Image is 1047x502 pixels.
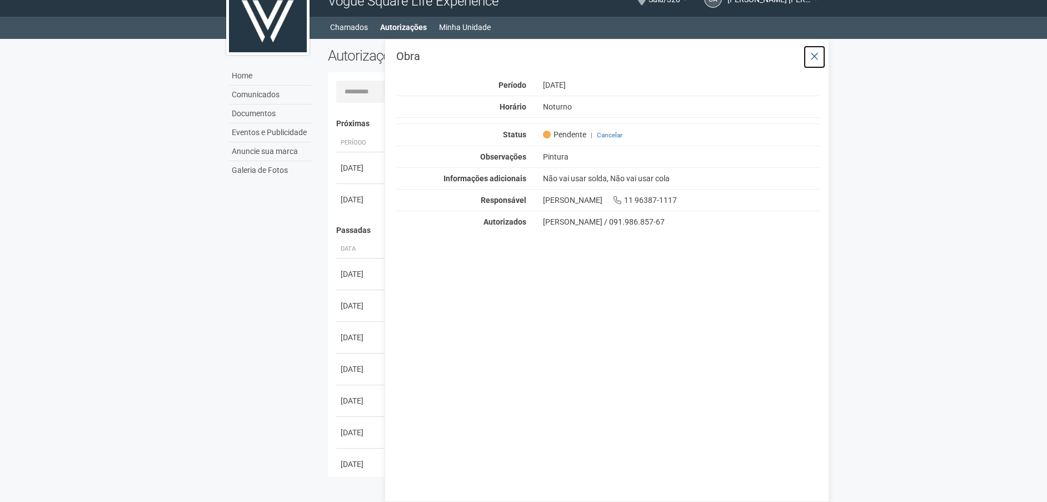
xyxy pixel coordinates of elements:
a: Cancelar [597,131,622,139]
th: Período [336,134,386,152]
div: [DATE] [341,162,382,173]
div: [DATE] [341,427,382,438]
a: Home [229,67,311,86]
div: [DATE] [535,80,829,90]
h2: Autorizações [328,47,566,64]
strong: Autorizados [483,217,526,226]
div: Pintura [535,152,829,162]
h3: Obra [396,51,820,62]
div: Não vai usar solda, Não vai usar cola [535,173,829,183]
div: [DATE] [341,269,382,280]
h4: Passadas [336,226,812,235]
div: [PERSON_NAME] / 091.986.857-67 [543,217,820,227]
strong: Status [503,130,526,139]
div: [DATE] [341,300,382,311]
div: [PERSON_NAME] 11 96387-1117 [535,195,829,205]
a: Eventos e Publicidade [229,123,311,142]
strong: Informações adicionais [443,174,526,183]
strong: Responsável [481,196,526,205]
div: [DATE] [341,194,382,205]
a: Anuncie sua marca [229,142,311,161]
a: Chamados [330,19,368,35]
div: [DATE] [341,364,382,375]
a: Minha Unidade [439,19,491,35]
div: [DATE] [341,459,382,470]
strong: Período [498,81,526,90]
span: Pendente [543,130,586,140]
a: Galeria de Fotos [229,161,311,180]
strong: Observações [480,152,526,161]
strong: Horário [500,102,526,111]
div: [DATE] [341,332,382,343]
div: [DATE] [341,395,382,406]
a: Comunicados [229,86,311,105]
div: Noturno [535,102,829,112]
a: Autorizações [380,19,427,35]
a: Documentos [229,105,311,123]
th: Data [336,240,386,259]
span: | [591,131,592,139]
h4: Próximas [336,120,812,128]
